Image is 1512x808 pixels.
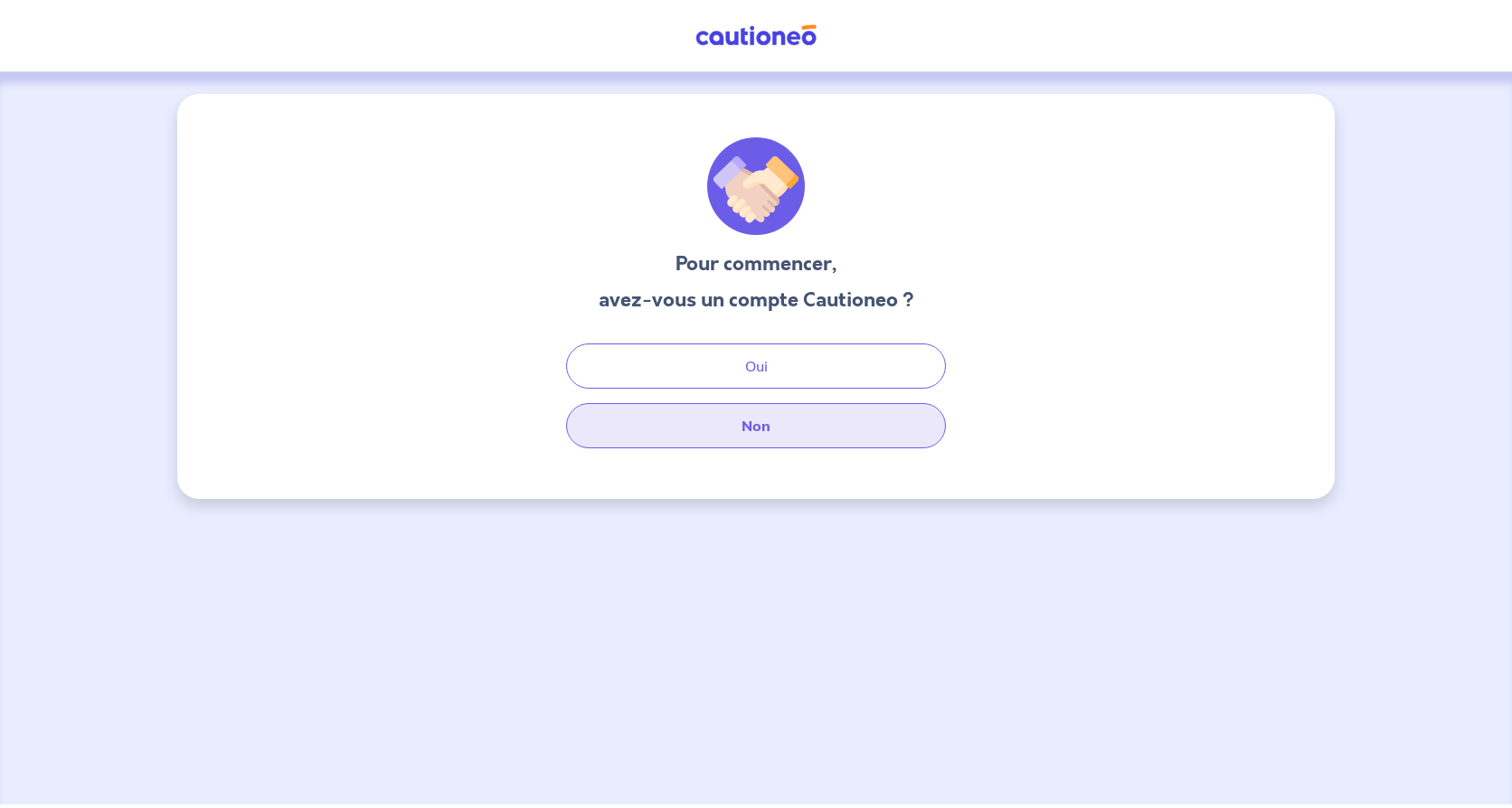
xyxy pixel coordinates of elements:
[599,249,914,278] h3: Pour commencer,
[688,24,824,47] img: Cautioneo
[566,343,946,389] button: Oui
[707,137,805,235] img: illu_welcome.svg
[599,286,914,315] h3: avez-vous un compte Cautioneo ?
[566,403,946,448] button: Non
